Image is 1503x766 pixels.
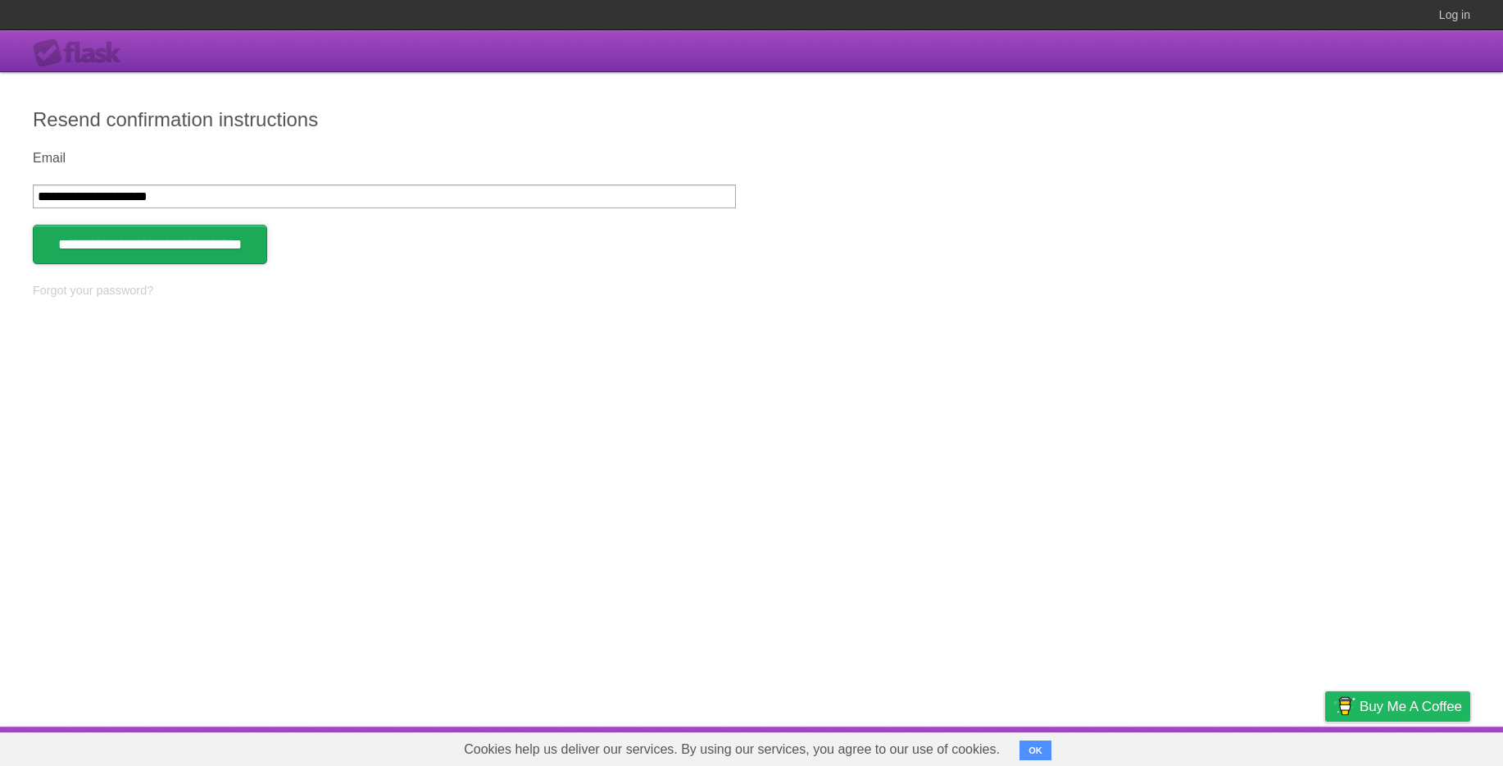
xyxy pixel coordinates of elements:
[33,284,153,297] a: Forgot your password?
[33,151,736,166] label: Email
[1325,691,1470,722] a: Buy me a coffee
[447,733,1016,766] span: Cookies help us deliver our services. By using our services, you agree to our use of cookies.
[33,39,131,68] div: Flask
[1333,692,1355,720] img: Buy me a coffee
[1019,741,1051,760] button: OK
[33,105,1470,135] h2: Resend confirmation instructions
[1304,731,1346,762] a: Privacy
[1367,731,1470,762] a: Suggest a feature
[1248,731,1284,762] a: Terms
[1360,692,1462,721] span: Buy me a coffee
[1107,731,1142,762] a: About
[1161,731,1228,762] a: Developers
